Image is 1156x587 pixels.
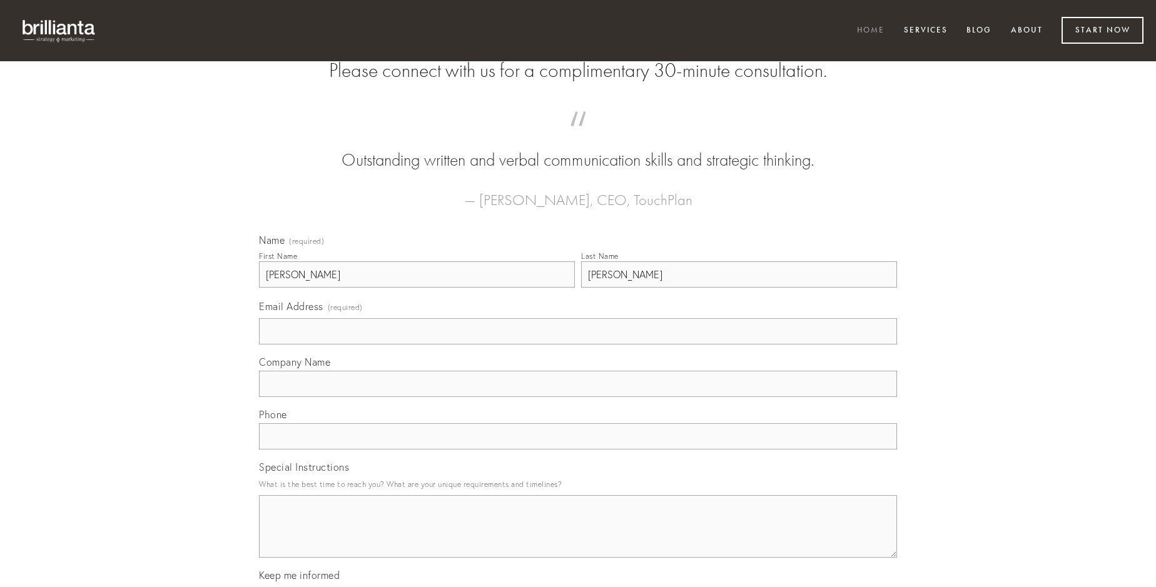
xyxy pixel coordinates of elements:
[581,251,619,261] div: Last Name
[1003,21,1051,41] a: About
[896,21,956,41] a: Services
[328,299,363,316] span: (required)
[259,569,340,581] span: Keep me informed
[259,300,323,313] span: Email Address
[259,251,297,261] div: First Name
[259,476,897,493] p: What is the best time to reach you? What are your unique requirements and timelines?
[259,461,349,473] span: Special Instructions
[849,21,893,41] a: Home
[1062,17,1143,44] a: Start Now
[958,21,1000,41] a: Blog
[13,13,106,49] img: brillianta - research, strategy, marketing
[279,124,877,148] span: “
[259,408,287,421] span: Phone
[279,124,877,173] blockquote: Outstanding written and verbal communication skills and strategic thinking.
[289,238,324,245] span: (required)
[259,234,285,246] span: Name
[259,59,897,83] h2: Please connect with us for a complimentary 30-minute consultation.
[279,173,877,213] figcaption: — [PERSON_NAME], CEO, TouchPlan
[259,356,330,368] span: Company Name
